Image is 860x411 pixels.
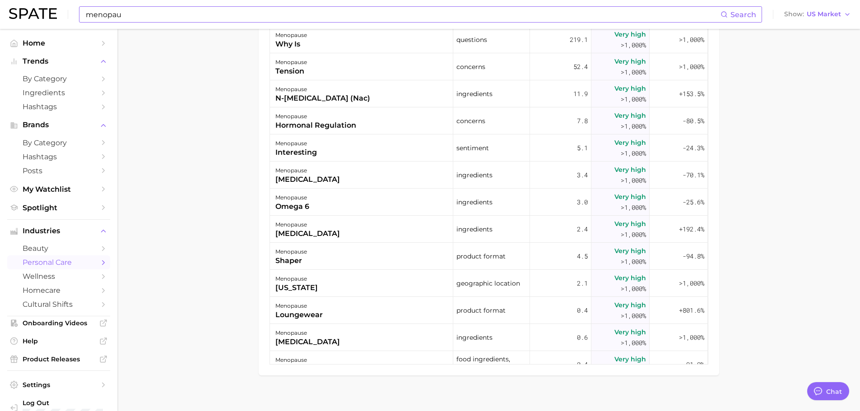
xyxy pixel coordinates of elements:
[456,224,493,235] span: ingredients
[621,95,646,103] span: >1,000%
[456,88,493,99] span: ingredients
[621,230,646,239] span: >1,000%
[573,61,588,72] span: 52.4
[456,354,526,375] span: food ingredients, ingredients
[275,147,317,158] div: interesting
[275,120,356,131] div: hormonal regulation
[7,352,110,366] a: Product Releases
[621,257,646,266] span: >1,000%
[7,55,110,68] button: Trends
[7,72,110,86] a: by Category
[275,246,307,257] div: menopause
[275,282,318,293] div: [US_STATE]
[23,355,95,363] span: Product Releases
[614,245,646,256] span: Very high
[275,57,307,68] div: menopause
[683,251,704,262] span: -94.8%
[7,150,110,164] a: Hashtags
[679,62,704,71] span: >1,000%
[683,359,704,370] span: -91.9%
[275,39,307,50] div: why is
[7,182,110,196] a: My Watchlist
[23,337,95,345] span: Help
[7,224,110,238] button: Industries
[7,269,110,283] a: wellness
[456,115,485,126] span: concerns
[456,305,506,316] span: product format
[683,143,704,153] span: -24.3%
[275,273,318,284] div: menopause
[23,203,95,212] span: Spotlight
[614,327,646,337] span: Very high
[679,35,704,44] span: >1,000%
[7,201,110,215] a: Spotlight
[270,134,708,162] button: menopauseinterestingsentiment5.1Very high>1,000%-24.3%
[275,255,307,266] div: shaper
[275,165,340,176] div: menopause
[275,228,340,239] div: [MEDICAL_DATA]
[7,36,110,50] a: Home
[621,41,646,49] span: >1,000%
[679,333,704,342] span: >1,000%
[621,176,646,185] span: >1,000%
[614,137,646,148] span: Very high
[275,174,340,185] div: [MEDICAL_DATA]
[23,152,95,161] span: Hashtags
[614,83,646,94] span: Very high
[621,149,646,157] span: >1,000%
[7,86,110,100] a: Ingredients
[621,284,646,293] span: >1,000%
[275,138,317,149] div: menopause
[577,251,588,262] span: 4.5
[456,332,493,343] span: ingredients
[782,9,853,20] button: ShowUS Market
[23,244,95,253] span: beauty
[23,300,95,309] span: cultural shifts
[23,258,95,267] span: personal care
[275,219,340,230] div: menopause
[679,279,704,287] span: >1,000%
[683,115,704,126] span: -80.5%
[784,12,804,17] span: Show
[577,332,588,343] span: 0.6
[23,57,95,65] span: Trends
[23,39,95,47] span: Home
[23,139,95,147] span: by Category
[456,61,485,72] span: concerns
[275,364,313,374] div: star anise
[7,136,110,150] a: by Category
[270,351,708,378] button: menopausestar anisefood ingredients, ingredients0.4Very high>1,000%-91.9%
[23,381,95,389] span: Settings
[275,328,340,338] div: menopause
[270,53,708,80] button: menopausetensionconcerns52.4Very high>1,000%>1,000%
[456,197,493,208] span: ingredients
[23,185,95,194] span: My Watchlist
[275,300,323,311] div: menopause
[679,305,704,316] span: +801.6%
[270,26,708,53] button: menopausewhy isquestions219.1Very high>1,000%>1,000%
[270,80,708,107] button: menopausen-[MEDICAL_DATA] (nac)ingredients11.9Very high>1,000%+153.5%
[614,191,646,202] span: Very high
[23,399,115,407] span: Log Out
[679,224,704,235] span: +192.4%
[9,8,57,19] img: SPATE
[7,255,110,269] a: personal care
[456,143,489,153] span: sentiment
[614,218,646,229] span: Very high
[621,338,646,347] span: >1,000%
[23,319,95,327] span: Onboarding Videos
[85,7,721,22] input: Search here for a brand, industry, or ingredient
[23,272,95,281] span: wellness
[456,251,506,262] span: product format
[570,34,588,45] span: 219.1
[23,88,95,97] span: Ingredients
[23,74,95,83] span: by Category
[275,66,307,77] div: tension
[270,297,708,324] button: menopauseloungewearproduct format0.4Very high>1,000%+801.6%
[7,334,110,348] a: Help
[275,337,340,347] div: [MEDICAL_DATA]
[275,84,370,95] div: menopause
[614,300,646,310] span: Very high
[577,224,588,235] span: 2.4
[577,359,588,370] span: 0.4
